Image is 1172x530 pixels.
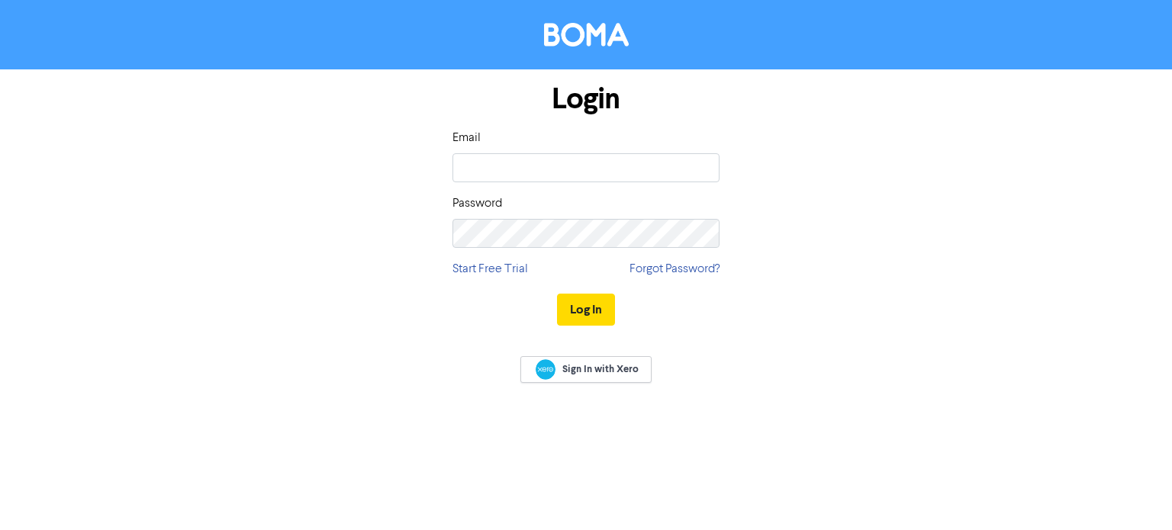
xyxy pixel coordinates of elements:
[562,362,639,376] span: Sign In with Xero
[544,23,629,47] img: BOMA Logo
[452,129,481,147] label: Email
[557,294,615,326] button: Log In
[536,359,555,380] img: Xero logo
[452,194,502,213] label: Password
[452,260,528,278] a: Start Free Trial
[629,260,720,278] a: Forgot Password?
[452,82,720,117] h1: Login
[520,356,652,383] a: Sign In with Xero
